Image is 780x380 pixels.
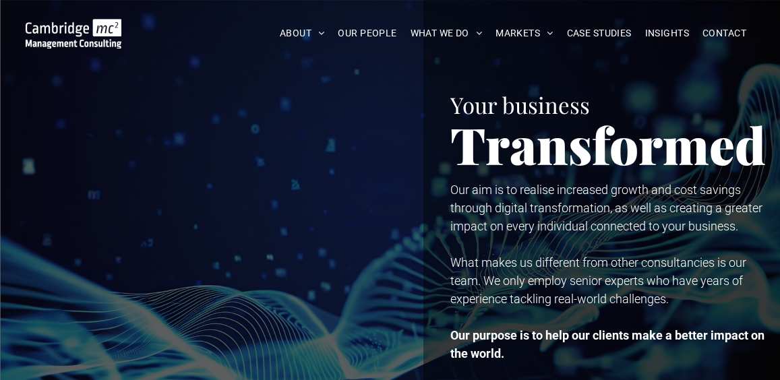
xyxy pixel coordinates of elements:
span: Your business [450,90,590,119]
a: CASE STUDIES [560,23,638,44]
a: WHAT WE DO [404,23,489,44]
a: OUR PEOPLE [331,23,403,44]
a: Your Business Transformed | Cambridge Management Consulting [26,21,122,35]
a: MARKETS [489,23,560,44]
span: Our aim is to realise increased growth and cost savings through digital transformation, as well a... [450,183,762,233]
strong: Our purpose is to help our clients make a better impact on the world. [450,328,764,360]
span: What makes us different from other consultancies is our team. We only employ senior experts who h... [450,255,746,306]
a: INSIGHTS [638,23,696,44]
a: CONTACT [696,23,753,44]
span: Transformed [450,110,766,178]
a: ABOUT [273,23,332,44]
img: Go to Homepage [26,19,122,49]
